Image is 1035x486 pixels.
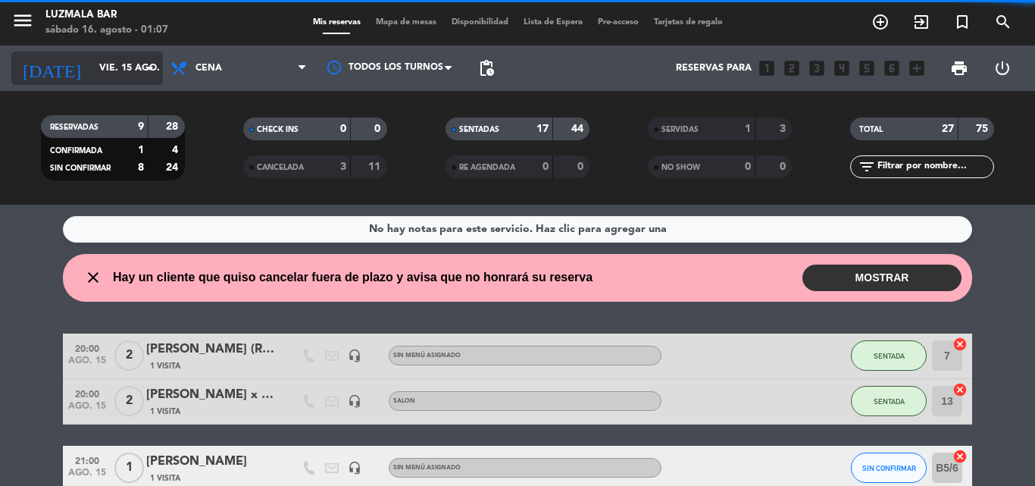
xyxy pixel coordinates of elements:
[50,124,98,131] span: RESERVADAS
[444,18,516,27] span: Disponibilidad
[876,158,993,175] input: Filtrar por nombre...
[11,9,34,37] button: menu
[348,394,361,408] i: headset_mic
[340,161,346,172] strong: 3
[780,161,789,172] strong: 0
[68,339,106,356] span: 20:00
[590,18,646,27] span: Pre-acceso
[780,124,789,134] strong: 3
[859,126,883,133] span: TOTAL
[114,386,144,416] span: 2
[953,13,971,31] i: turned_in_not
[782,58,802,78] i: looks_two
[195,63,222,74] span: Cena
[138,145,144,155] strong: 1
[146,340,275,359] div: [PERSON_NAME] (Radio One)
[50,165,111,172] span: SIN CONFIRMAR
[166,162,181,173] strong: 24
[543,161,549,172] strong: 0
[745,161,751,172] strong: 0
[374,124,383,134] strong: 0
[952,449,968,464] i: cancel
[907,58,927,78] i: add_box
[857,58,877,78] i: looks_5
[166,121,181,132] strong: 28
[68,356,106,373] span: ago. 15
[150,360,180,372] span: 1 Visita
[113,268,593,287] span: Hay un cliente que quiso cancelar fuera de plazo y avisa que no honrará su reserva
[757,58,777,78] i: looks_one
[305,18,368,27] span: Mis reservas
[68,401,106,419] span: ago. 15
[340,124,346,134] strong: 0
[368,161,383,172] strong: 11
[459,126,499,133] span: SENTADAS
[952,337,968,352] i: cancel
[138,162,144,173] strong: 8
[832,58,852,78] i: looks_4
[874,352,905,360] span: SENTADA
[172,145,181,155] strong: 4
[11,9,34,32] i: menu
[646,18,730,27] span: Tarjetas de regalo
[851,340,927,371] button: SENTADA
[68,384,106,402] span: 20:00
[851,386,927,416] button: SENTADA
[571,124,586,134] strong: 44
[348,461,361,475] i: headset_mic
[11,52,92,85] i: [DATE]
[68,451,106,469] span: 21:00
[577,161,586,172] strong: 0
[874,397,905,406] span: SENTADA
[150,406,180,418] span: 1 Visita
[942,124,954,134] strong: 27
[976,124,991,134] strong: 75
[993,59,1012,77] i: power_settings_new
[912,13,930,31] i: exit_to_app
[138,121,144,132] strong: 9
[802,265,962,291] button: MOSTRAR
[882,58,902,78] i: looks_6
[84,268,102,287] i: close
[661,164,700,171] span: NO SHOW
[146,452,275,472] div: [PERSON_NAME]
[146,385,275,405] div: [PERSON_NAME] x radio one
[858,158,876,176] i: filter_list
[68,468,106,485] span: ago. 15
[114,453,144,483] span: 1
[477,59,496,77] span: pending_actions
[393,353,461,359] span: Sin menú asignado
[393,398,415,404] span: SALON
[980,45,1024,91] div: LOG OUT
[676,63,752,74] span: Reservas para
[862,464,916,472] span: SIN CONFIRMAR
[807,58,827,78] i: looks_3
[952,382,968,397] i: cancel
[50,147,102,155] span: CONFIRMADA
[369,221,667,238] div: No hay notas para este servicio. Haz clic para agregar una
[257,126,299,133] span: CHECK INS
[368,18,444,27] span: Mapa de mesas
[745,124,751,134] strong: 1
[661,126,699,133] span: SERVIDAS
[459,164,515,171] span: RE AGENDADA
[516,18,590,27] span: Lista de Espera
[141,59,159,77] i: arrow_drop_down
[871,13,890,31] i: add_circle_outline
[150,472,180,484] span: 1 Visita
[994,13,1012,31] i: search
[393,465,461,471] span: Sin menú asignado
[348,349,361,362] i: headset_mic
[45,23,168,38] div: sábado 16. agosto - 01:07
[950,59,968,77] span: print
[851,453,927,483] button: SIN CONFIRMAR
[45,8,168,23] div: Luzmala Bar
[114,340,144,371] span: 2
[257,164,304,171] span: CANCELADA
[536,124,549,134] strong: 17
